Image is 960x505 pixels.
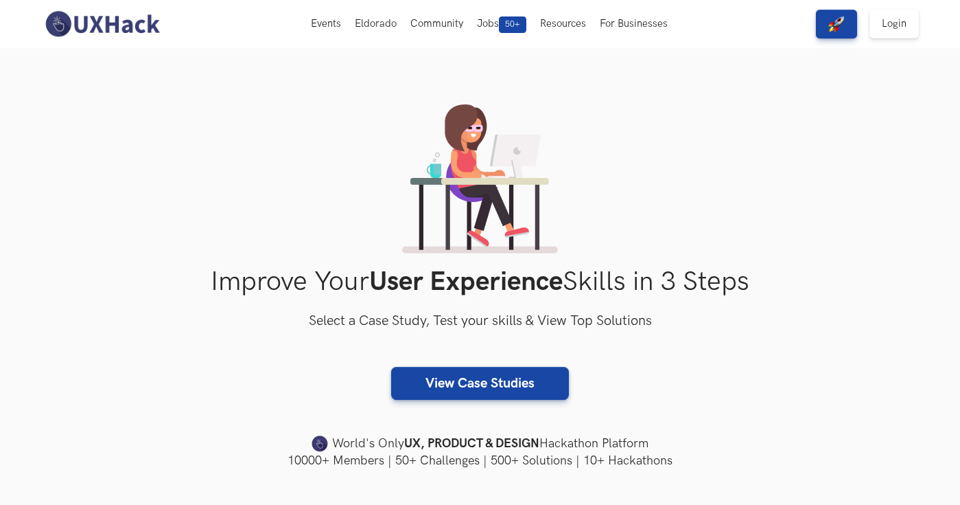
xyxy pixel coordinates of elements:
h4: 10000+ Members | 50+ Challenges | 500+ Solutions | 10+ Hackathons [41,452,920,469]
img: rocket [828,16,845,32]
h1: Improve Your Skills in 3 Steps [41,266,920,298]
h3: Select a Case Study, Test your skills & View Top Solutions [41,311,920,333]
a: Login [869,10,919,38]
strong: UX, PRODUCT & DESIGN [404,434,539,453]
img: lady working on laptop [402,104,558,254]
a: View Case Studies [391,367,569,400]
img: UXHack-logo.png [41,10,163,38]
h4: World's Only Hackathon Platform [41,434,920,453]
img: uxhack-favicon-image.png [312,435,328,453]
span: 50+ [499,16,526,33]
strong: User Experience [369,266,563,298]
